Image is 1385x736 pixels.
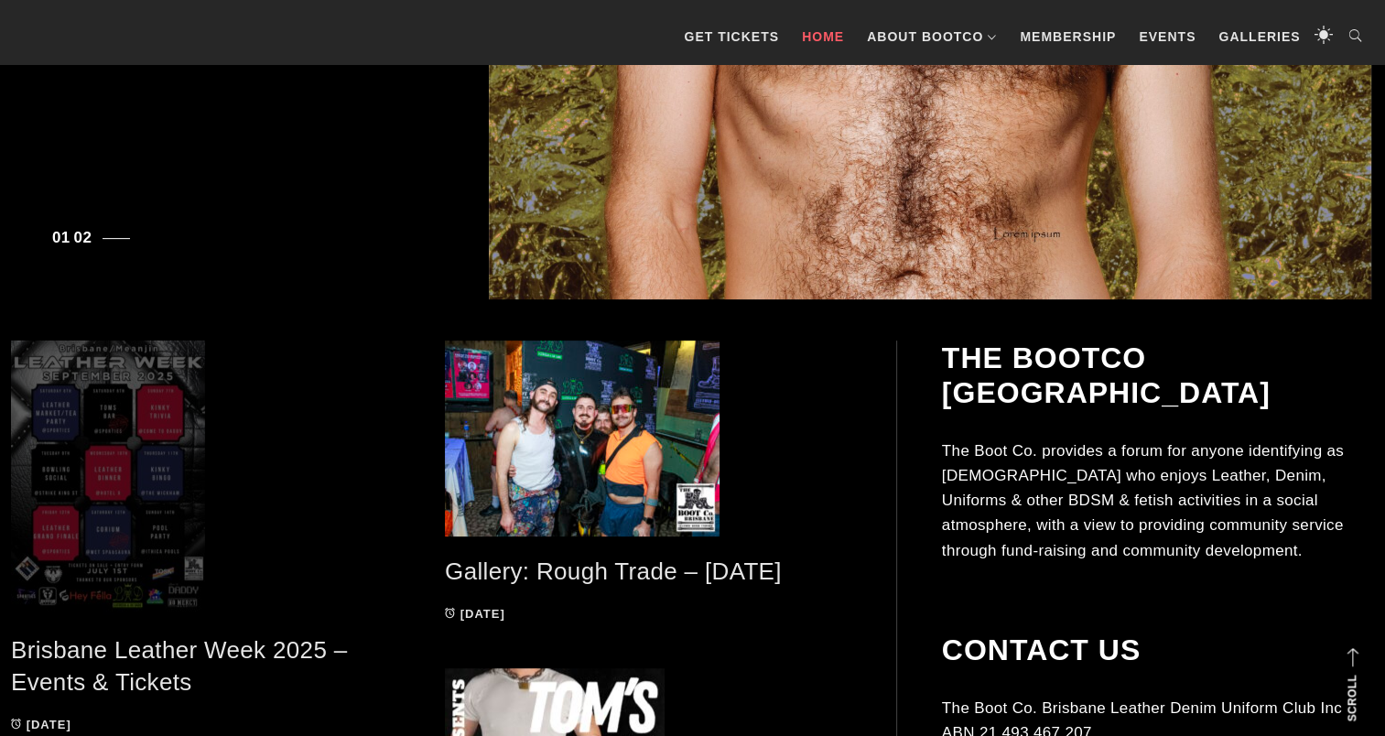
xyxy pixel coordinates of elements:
[460,607,505,621] time: [DATE]
[445,557,782,585] a: Gallery: Rough Trade – [DATE]
[942,341,1374,411] h2: The BootCo [GEOGRAPHIC_DATA]
[1346,675,1358,721] strong: Scroll
[942,438,1374,563] p: The Boot Co. provides a forum for anyone identifying as [DEMOGRAPHIC_DATA] who enjoys Leather, De...
[50,213,72,263] button: 1
[942,633,1374,667] h2: Contact Us
[675,9,788,64] a: GET TICKETS
[445,607,505,621] a: [DATE]
[1209,9,1309,64] a: Galleries
[72,213,94,263] button: 2
[27,718,71,731] time: [DATE]
[793,9,853,64] a: Home
[1011,9,1125,64] a: Membership
[1130,9,1205,64] a: Events
[11,636,348,696] a: Brisbane Leather Week 2025 – Events & Tickets
[858,9,1006,64] a: About BootCo
[11,718,71,731] a: [DATE]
